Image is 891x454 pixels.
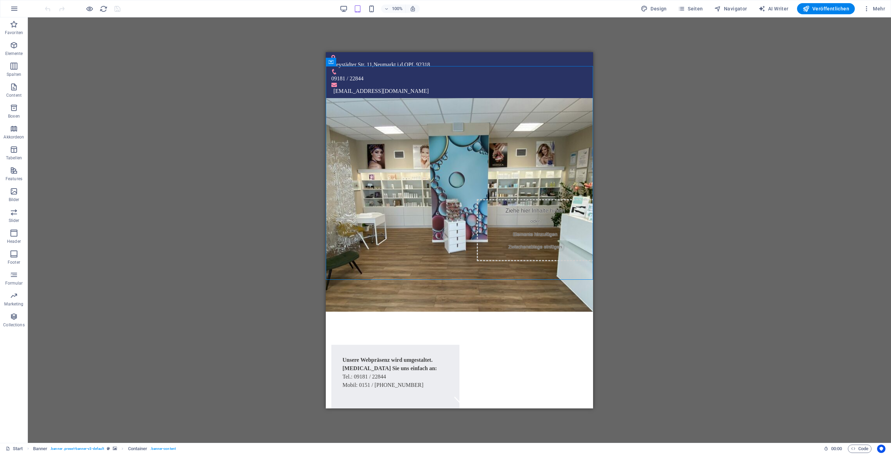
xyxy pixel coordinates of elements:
[33,445,48,453] span: Klick zum Auswählen. Doppelklick zum Bearbeiten
[381,5,406,13] button: 100%
[5,30,23,35] p: Favoriten
[50,445,104,453] span: . banner .preset-banner-v3-default
[6,93,22,98] p: Content
[803,5,849,12] span: Veröffentlichen
[6,176,22,182] p: Features
[3,134,24,140] p: Akkordeon
[99,5,108,13] button: reload
[758,5,789,12] span: AI Writer
[180,190,239,200] span: Zwischenablage einfügen
[848,445,872,453] button: Code
[756,3,791,14] button: AI Writer
[714,5,747,12] span: Navigator
[5,51,23,56] p: Elemente
[4,301,23,307] p: Marketing
[675,3,706,14] button: Seiten
[863,5,885,12] span: Mehr
[3,322,24,328] p: Collections
[85,5,94,13] button: Klicke hier, um den Vorschau-Modus zu verlassen
[641,5,667,12] span: Design
[150,445,175,453] span: . banner-content
[6,445,23,453] a: Klick, um Auswahl aufzuheben. Doppelklick öffnet Seitenverwaltung
[851,445,868,453] span: Code
[113,447,117,451] i: Element verfügt über einen Hintergrund
[638,3,670,14] button: Design
[184,177,235,187] span: Elemente hinzufügen
[678,5,703,12] span: Seiten
[860,3,888,14] button: Mehr
[824,445,842,453] h6: Session-Zeit
[877,445,885,453] button: Usercentrics
[638,3,670,14] div: Design (Strg+Alt+Y)
[836,446,837,451] span: :
[831,445,842,453] span: 00 00
[9,218,19,223] p: Slider
[5,280,23,286] p: Formular
[797,3,855,14] button: Veröffentlichen
[7,72,21,77] p: Spalten
[392,5,403,13] h6: 100%
[107,447,110,451] i: Dieses Element ist ein anpassbares Preset
[711,3,750,14] button: Navigator
[6,155,22,161] p: Tabellen
[100,5,108,13] i: Seite neu laden
[410,6,416,12] i: Bei Größenänderung Zoomstufe automatisch an das gewählte Gerät anpassen.
[8,260,20,265] p: Footer
[9,197,19,202] p: Bilder
[128,445,148,453] span: Klick zum Auswählen. Doppelklick zum Bearbeiten
[151,147,268,209] div: Ziehe hier Inhalte hinein
[8,113,20,119] p: Boxen
[7,239,21,244] p: Header
[33,445,176,453] nav: breadcrumb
